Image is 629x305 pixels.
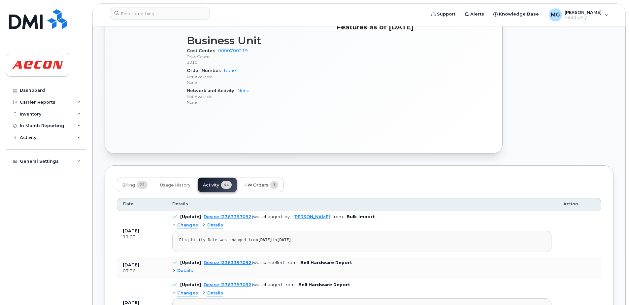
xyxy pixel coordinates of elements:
[557,198,601,211] th: Action
[123,234,160,240] div: 11:03
[179,238,545,243] div: Eligibility Date was changed from to
[187,94,329,99] p: Not Available
[218,48,248,53] a: 0000700219
[123,268,160,274] div: 07:36
[123,300,139,305] b: [DATE]
[187,74,329,80] p: Not Available
[160,183,190,188] span: Usage History
[187,59,329,65] p: 1010
[544,8,613,21] div: Mohamed Gabsi
[333,214,344,219] span: from:
[204,214,282,219] div: was changed
[565,10,602,15] span: [PERSON_NAME]
[277,238,291,242] strong: [DATE]
[238,88,249,93] a: None
[110,8,210,19] input: Find something...
[337,23,479,31] h3: Features as of [DATE]
[180,214,201,219] b: [Update]
[437,11,455,17] span: Support
[204,260,253,265] a: Device (2363397092)
[187,48,218,53] span: Cost Center
[123,228,139,233] b: [DATE]
[270,181,278,189] span: 1
[224,68,236,73] a: None
[489,8,544,21] a: Knowledge Base
[204,260,284,265] div: was cancelled
[427,8,460,21] a: Support
[187,88,238,93] span: Network and Activity
[180,282,201,287] b: [Update]
[244,183,268,188] span: HW Orders
[460,8,489,21] a: Alerts
[284,282,296,287] span: from:
[204,282,282,287] div: was changed
[177,268,193,274] span: Details
[187,35,329,47] h3: Business Unit
[177,290,198,296] span: Changes
[187,99,329,105] p: None
[123,262,139,267] b: [DATE]
[551,11,560,19] span: MG
[137,181,148,189] span: 21
[298,282,350,287] b: Bell Hardware Report
[207,222,223,228] span: Details
[286,260,298,265] span: from:
[300,260,352,265] b: Bell Hardware Report
[499,11,539,17] span: Knowledge Base
[207,290,223,296] span: Details
[180,260,201,265] b: [Update]
[204,214,253,219] a: Device (2363397092)
[187,68,224,73] span: Order Number
[258,238,272,242] strong: [DATE]
[177,222,198,228] span: Changes
[470,11,484,17] span: Alerts
[187,54,329,59] p: Telus General
[123,201,134,207] span: Date
[284,214,291,219] span: by:
[187,80,329,85] p: None
[565,15,602,20] span: Read Only
[122,183,135,188] span: Billing
[172,201,188,207] span: Details
[204,282,253,287] a: Device (2363397092)
[347,214,375,219] b: Bulk Import
[293,214,330,219] a: [PERSON_NAME]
